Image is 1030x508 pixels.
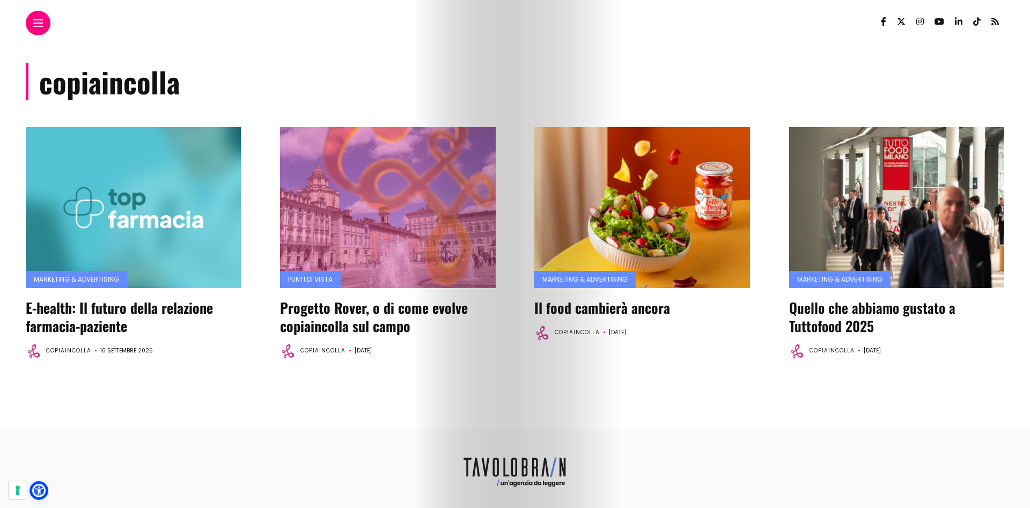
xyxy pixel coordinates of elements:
[26,297,213,336] a: E-health: Il futuro della relazione farmacia-paziente
[26,343,42,359] img: Avatar
[789,343,805,359] img: Avatar
[810,347,855,355] a: copiaincolla
[789,297,955,336] a: Quello che abbiamo gustato a Tuttofood 2025
[534,297,670,318] a: Il food cambierà ancora
[26,63,180,100] h1: copiaincolla
[789,271,891,288] a: marketing & advertising
[280,297,468,336] a: Progetto Rover, o di come evolve copiaincolla sul campo
[789,127,1004,288] img: Tuttofood 2025 - copiaincolla
[280,271,341,288] a: Punti di vista
[534,325,550,341] img: Avatar
[300,347,345,355] a: copiaincolla
[280,343,296,359] img: Avatar
[32,484,46,497] a: Open Accessibility Menu
[46,347,91,355] a: copiaincolla
[9,481,27,499] button: Le tue preferenze relative al consenso per le tecnologie di tracciamento
[555,328,600,336] a: copiaincolla
[26,271,127,288] a: marketing & advertising
[534,271,636,288] a: marketing & advertising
